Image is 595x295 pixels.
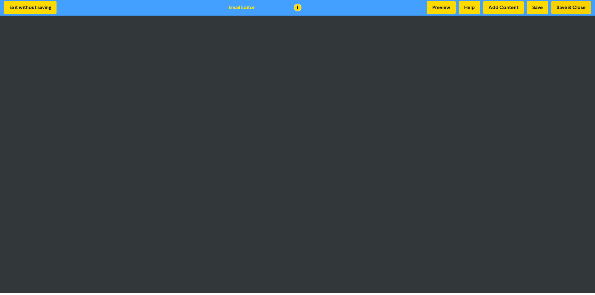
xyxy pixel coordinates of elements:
button: Save & Close [551,1,591,14]
div: Email Editor [229,4,255,11]
button: Save [527,1,548,14]
button: Exit without saving [4,1,57,14]
button: Add Content [483,1,524,14]
button: Preview [427,1,456,14]
button: Help [459,1,480,14]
